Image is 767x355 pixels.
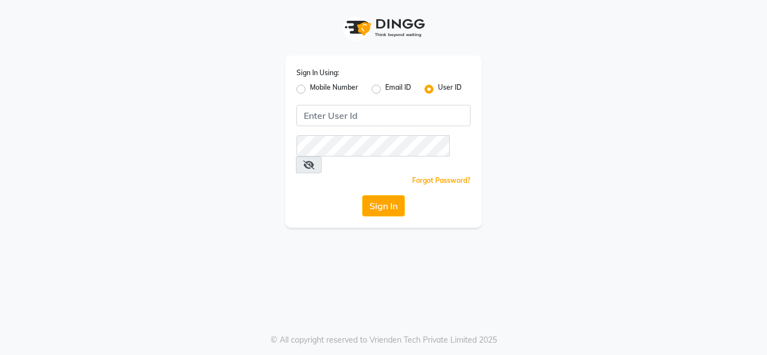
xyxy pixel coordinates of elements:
[296,135,450,156] input: Username
[385,82,411,96] label: Email ID
[362,195,405,216] button: Sign In
[412,176,471,185] a: Forgot Password?
[339,11,428,44] img: logo1.svg
[296,68,339,78] label: Sign In Using:
[438,82,462,96] label: User ID
[296,105,471,126] input: Username
[310,82,358,96] label: Mobile Number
